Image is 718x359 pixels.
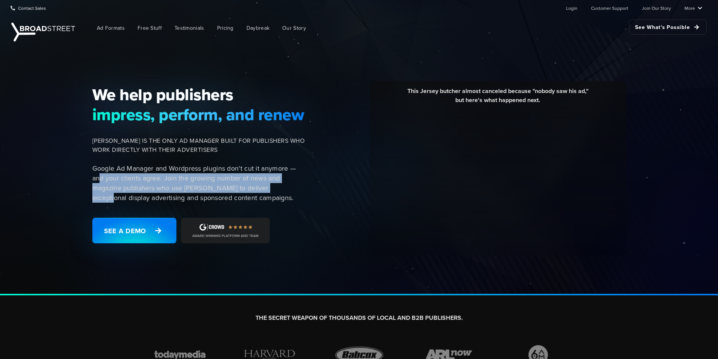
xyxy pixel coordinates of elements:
[169,20,210,37] a: Testimonials
[11,23,75,41] img: Broadstreet | The Ad Manager for Small Publishers
[92,105,305,124] span: impress, perform, and renew
[629,20,707,35] a: See What's Possible
[375,87,620,110] div: This Jersey butcher almost canceled because "nobody saw his ad," but here's what happened next.
[149,314,570,322] h2: THE SECRET WEAPON OF THOUSANDS OF LOCAL AND B2B PUBLISHERS.
[97,24,125,32] span: Ad Formats
[138,24,162,32] span: Free Stuff
[92,136,305,154] span: [PERSON_NAME] IS THE ONLY AD MANAGER BUILT FOR PUBLISHERS WHO WORK DIRECTLY WITH THEIR ADVERTISERS
[591,0,628,15] a: Customer Support
[79,16,707,40] nav: Main
[132,20,167,37] a: Free Stuff
[92,85,305,104] span: We help publishers
[282,24,306,32] span: Our Story
[566,0,577,15] a: Login
[277,20,312,37] a: Our Story
[92,218,176,243] a: See a Demo
[211,20,239,37] a: Pricing
[217,24,234,32] span: Pricing
[11,0,46,15] a: Contact Sales
[642,0,671,15] a: Join Our Story
[684,0,702,15] a: More
[175,24,204,32] span: Testimonials
[92,163,305,203] p: Google Ad Manager and Wordpress plugins don't cut it anymore — and your clients agree. Join the g...
[375,110,620,248] iframe: YouTube video player
[241,20,275,37] a: Daybreak
[91,20,130,37] a: Ad Formats
[246,24,269,32] span: Daybreak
